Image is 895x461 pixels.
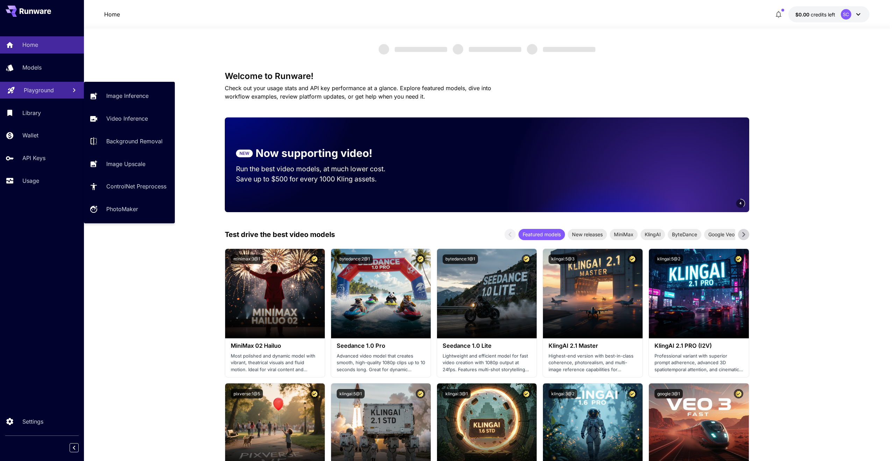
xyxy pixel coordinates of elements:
a: Video Inference [84,110,175,127]
img: alt [543,249,643,338]
button: klingai:5@1 [337,389,365,398]
p: Models [22,63,42,72]
h3: KlingAI 2.1 Master [549,343,637,349]
p: Most polished and dynamic model with vibrant, theatrical visuals and fluid motion. Ideal for vira... [231,353,319,373]
span: Google Veo [704,231,739,238]
a: Background Removal [84,133,175,150]
a: Image Upscale [84,155,175,172]
a: ControlNet Preprocess [84,178,175,195]
div: SC [841,9,851,20]
button: $0.0006 [788,6,869,22]
span: Check out your usage stats and API key performance at a glance. Explore featured models, dive int... [225,85,491,100]
h3: Seedance 1.0 Lite [443,343,531,349]
button: Certified Model – Vetted for best performance and includes a commercial license. [734,389,743,398]
button: klingai:5@3 [549,254,577,264]
img: alt [225,249,325,338]
p: Image Inference [106,92,149,100]
p: Home [22,41,38,49]
div: Collapse sidebar [75,441,84,454]
span: ByteDance [668,231,701,238]
button: klingai:3@2 [549,389,577,398]
button: Certified Model – Vetted for best performance and includes a commercial license. [310,254,319,264]
p: Wallet [22,131,38,139]
nav: breadcrumb [104,10,120,19]
span: New releases [568,231,607,238]
img: alt [437,249,537,338]
span: Featured models [518,231,565,238]
button: pixverse:1@5 [231,389,263,398]
button: Certified Model – Vetted for best performance and includes a commercial license. [522,389,531,398]
a: PhotoMaker [84,201,175,218]
div: $0.0006 [795,11,835,18]
button: Certified Model – Vetted for best performance and includes a commercial license. [310,389,319,398]
p: API Keys [22,154,45,162]
button: Certified Model – Vetted for best performance and includes a commercial license. [416,389,425,398]
button: minimax:3@1 [231,254,263,264]
button: bytedance:2@1 [337,254,373,264]
button: Certified Model – Vetted for best performance and includes a commercial license. [628,254,637,264]
p: ControlNet Preprocess [106,182,166,190]
p: Advanced video model that creates smooth, high-quality 1080p clips up to 10 seconds long. Great f... [337,353,425,373]
button: Certified Model – Vetted for best performance and includes a commercial license. [522,254,531,264]
p: Usage [22,177,39,185]
button: bytedance:1@1 [443,254,478,264]
button: Certified Model – Vetted for best performance and includes a commercial license. [734,254,743,264]
p: Professional variant with superior prompt adherence, advanced 3D spatiotemporal attention, and ci... [654,353,743,373]
button: Certified Model – Vetted for best performance and includes a commercial license. [628,389,637,398]
a: Image Inference [84,87,175,105]
span: MiniMax [610,231,638,238]
p: Playground [24,86,54,94]
button: Certified Model – Vetted for best performance and includes a commercial license. [416,254,425,264]
span: 4 [739,201,742,206]
h3: MiniMax 02 Hailuo [231,343,319,349]
p: Test drive the best video models [225,229,335,240]
p: NEW [239,150,249,157]
span: credits left [811,12,835,17]
button: klingai:5@2 [654,254,683,264]
p: Save up to $500 for every 1000 Kling assets. [236,174,399,184]
p: Highest-end version with best-in-class coherence, photorealism, and multi-image reference capabil... [549,353,637,373]
button: klingai:3@1 [443,389,471,398]
p: Video Inference [106,114,148,123]
h3: Welcome to Runware! [225,71,749,81]
button: Collapse sidebar [70,443,79,452]
p: Home [104,10,120,19]
p: Library [22,109,41,117]
h3: KlingAI 2.1 PRO (I2V) [654,343,743,349]
p: PhotoMaker [106,205,138,213]
span: $0.00 [795,12,811,17]
p: Settings [22,417,43,426]
p: Lightweight and efficient model for fast video creation with 1080p output at 24fps. Features mult... [443,353,531,373]
p: Run the best video models, at much lower cost. [236,164,399,174]
p: Background Removal [106,137,163,145]
img: alt [331,249,431,338]
p: Now supporting video! [256,145,372,161]
img: alt [649,249,749,338]
p: Image Upscale [106,160,145,168]
h3: Seedance 1.0 Pro [337,343,425,349]
span: KlingAI [640,231,665,238]
button: google:3@1 [654,389,683,398]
